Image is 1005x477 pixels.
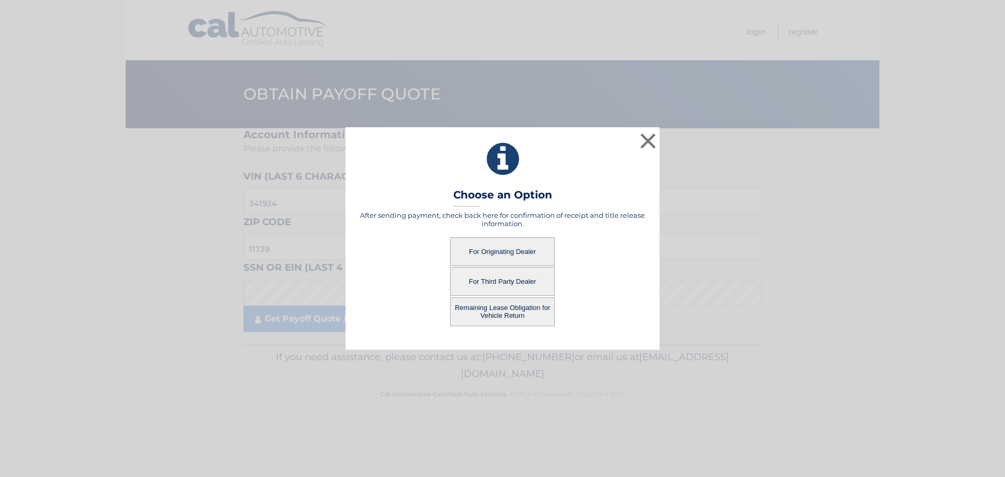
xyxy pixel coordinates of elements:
h3: Choose an Option [453,188,552,207]
button: For Third Party Dealer [450,267,555,296]
button: For Originating Dealer [450,237,555,266]
button: Remaining Lease Obligation for Vehicle Return [450,297,555,326]
button: × [638,130,658,151]
h5: After sending payment, check back here for confirmation of receipt and title release information. [359,211,646,228]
